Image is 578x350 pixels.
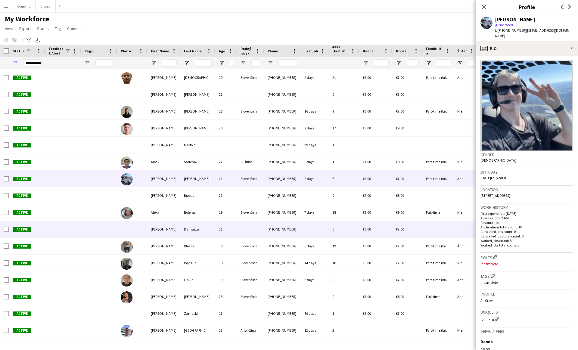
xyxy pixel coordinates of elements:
[36,0,56,12] button: Closed
[241,160,252,164] span: Ruština
[457,277,463,282] span: Áno
[499,23,513,27] span: Not rated
[301,69,329,86] div: 9 days
[396,176,404,181] span: €7.00
[495,28,526,33] span: t. [PHONE_NUMBER]
[241,60,246,66] button: Open Filter Menu
[67,26,81,31] span: Comms
[5,26,13,31] span: View
[332,44,348,58] span: Jobs (last 90 days)
[480,152,573,157] h3: Gender
[426,160,455,164] span: Part-time (brigáda)
[13,227,31,232] span: Active
[5,14,49,23] span: My Workforce
[121,207,133,219] img: Alexa Bolerac
[264,170,301,187] div: [PHONE_NUMBER]
[480,193,510,198] span: [STREET_ADDRESS]
[264,187,301,204] div: [PHONE_NUMBER]
[480,291,573,297] h3: Profile
[34,36,41,44] app-action-btn: Export XLSX
[480,309,573,315] h3: Unique ID
[147,322,180,339] div: [PERSON_NAME]
[329,305,359,322] div: 1
[363,92,371,97] span: €6.00
[180,103,215,119] div: [PERSON_NAME]
[264,120,301,136] div: [PHONE_NUMBER]
[301,204,329,221] div: 7 days
[35,25,51,33] a: Status
[457,75,463,80] span: Áno
[13,160,31,164] span: Active
[52,25,64,33] a: Tag
[147,238,180,254] div: [PERSON_NAME]
[180,137,215,153] div: Márföldi
[2,25,16,33] a: View
[180,255,215,271] div: Bojczun
[437,59,450,67] input: Flexibilita Filter Input
[329,238,359,254] div: 19
[17,25,33,33] a: Export
[329,86,359,103] div: 0
[426,294,440,299] span: Full-time
[264,238,301,254] div: [PHONE_NUMBER]
[121,156,133,169] img: Aibek Sadenov
[480,262,573,266] p: Incomplete
[215,69,237,86] div: 19
[241,176,257,181] span: Slovenčina
[329,288,359,305] div: 0
[215,103,237,119] div: 18
[13,295,31,299] span: Active
[95,59,113,67] input: Tags Filter Input
[468,59,474,67] input: Šofér Filter Input
[301,271,329,288] div: 2 days
[457,60,463,66] button: Open Filter Menu
[13,177,31,181] span: Active
[180,86,215,103] div: [PERSON_NAME]
[426,176,455,181] span: Part-time (brigáda)
[180,187,215,204] div: Budus
[363,311,371,316] span: €6.00
[480,187,573,192] h3: Location
[301,137,329,153] div: 29 days
[480,211,573,216] p: First experience: [DATE]
[180,204,215,221] div: Bolerac
[13,278,31,282] span: Active
[147,103,180,119] div: [PERSON_NAME]
[215,238,237,254] div: 35
[180,305,215,322] div: Zámocký
[230,59,233,67] input: Age Filter Input
[396,294,404,299] span: €8.00
[426,210,440,215] span: Full-time
[363,75,371,80] span: €6.00
[147,120,180,136] div: [PERSON_NAME]
[121,274,133,287] img: Andrej Fialka
[264,288,301,305] div: [PHONE_NUMBER]
[13,92,31,97] span: Active
[151,49,169,53] span: First Name
[121,49,131,53] span: Photo
[121,258,133,270] img: Andrej Bojczun
[457,49,467,53] span: Šofér
[363,126,371,130] span: €8.00
[457,210,462,215] span: Nie
[13,311,31,316] span: Active
[329,187,359,204] div: 0
[426,244,455,248] span: Part-time (brigáda)
[13,143,31,147] span: Active
[426,46,443,55] span: Flexibilita
[363,109,371,113] span: €6.00
[301,322,329,339] div: 12 days
[147,255,180,271] div: [PERSON_NAME]
[329,120,359,136] div: 17
[215,221,237,237] div: 31
[426,60,431,66] button: Open Filter Menu
[264,86,301,103] div: [PHONE_NUMBER]
[13,49,24,53] span: Status
[184,60,189,66] button: Open Filter Menu
[304,49,318,53] span: Last job
[329,170,359,187] div: 7
[426,261,455,265] span: Part-time (brigáda)
[121,123,133,135] img: Adam Piróg
[162,59,177,67] input: First Name Filter Input
[476,41,578,56] div: Bio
